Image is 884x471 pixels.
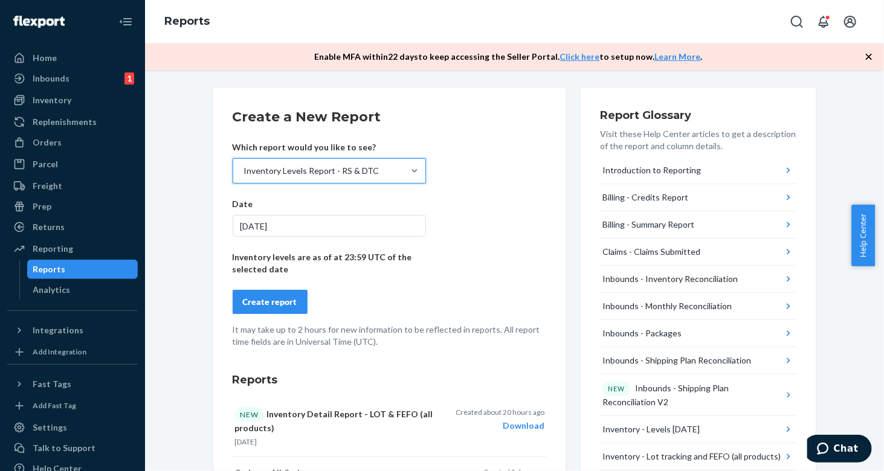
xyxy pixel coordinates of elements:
a: Add Integration [7,345,138,359]
a: Click here [560,51,600,62]
a: Parcel [7,155,138,174]
a: Reporting [7,239,138,258]
div: Reporting [33,243,73,255]
div: Inbounds [33,72,69,85]
p: Enable MFA within 22 days to keep accessing the Seller Portal. to setup now. . [315,51,703,63]
div: Inventory - Lot tracking and FEFO (all products) [602,450,781,463]
div: Inventory [33,94,71,106]
button: Billing - Credits Report [600,184,797,211]
button: Inventory - Lot tracking and FEFO (all products) [600,443,797,470]
a: Inventory [7,91,138,110]
div: Inventory Levels Report - RS & DTC [244,165,379,177]
button: Integrations [7,321,138,340]
div: Prep [33,200,51,213]
p: Created about 20 hours ago [456,407,544,417]
a: Replenishments [7,112,138,132]
div: Inbounds - Shipping Plan Reconciliation V2 [602,382,783,408]
a: Reports [164,14,210,28]
a: Returns [7,217,138,237]
a: Reports [27,260,138,279]
div: Replenishments [33,116,97,128]
button: Open Search Box [785,10,809,34]
time: [DATE] [235,437,257,446]
ol: breadcrumbs [155,4,219,39]
button: Close Navigation [114,10,138,34]
div: Talk to Support [33,442,95,454]
button: Introduction to Reporting [600,157,797,184]
div: Settings [33,421,67,434]
h3: Reports [233,372,547,388]
div: Download [456,420,544,432]
button: Inbounds - Inventory Reconciliation [600,266,797,293]
a: Freight [7,176,138,196]
div: Claims - Claims Submitted [602,246,700,258]
div: Home [33,52,57,64]
div: Reports [33,263,66,275]
p: It may take up to 2 hours for new information to be reflected in reports. All report time fields ... [233,324,547,348]
button: Inbounds - Monthly Reconciliation [600,293,797,320]
a: Inbounds1 [7,69,138,88]
div: Inbounds - Monthly Reconciliation [602,300,732,312]
div: [DATE] [233,215,426,237]
button: NEWInbounds - Shipping Plan Reconciliation V2 [600,374,797,416]
div: Fast Tags [33,378,71,390]
div: Billing - Credits Report [602,191,688,203]
a: Orders [7,133,138,152]
div: Analytics [33,284,71,296]
p: Date [233,198,426,210]
div: Freight [33,180,62,192]
a: Analytics [27,280,138,300]
p: Inventory Detail Report - LOT & FEFO (all products) [235,407,439,434]
button: Inventory - Levels [DATE] [600,416,797,443]
iframe: Opens a widget where you can chat to one of our agents [807,435,872,465]
a: Home [7,48,138,68]
div: Create report [243,296,297,308]
button: Open account menu [838,10,862,34]
p: Inventory levels are as of at 23:59 UTC of the selected date [233,251,426,275]
button: Open notifications [811,10,836,34]
img: Flexport logo [13,16,65,28]
div: Inbounds - Inventory Reconciliation [602,273,738,285]
p: Which report would you like to see? [233,141,426,153]
div: Introduction to Reporting [602,164,701,176]
h2: Create a New Report [233,107,547,127]
button: Talk to Support [7,438,138,458]
button: Help Center [851,205,875,266]
div: Returns [33,221,65,233]
div: NEW [235,407,265,422]
p: Visit these Help Center articles to get a description of the report and column details. [600,128,797,152]
p: NEW [608,384,625,394]
button: Claims - Claims Submitted [600,239,797,266]
div: Add Fast Tag [33,400,76,411]
a: Add Fast Tag [7,399,138,413]
div: Billing - Summary Report [602,219,694,231]
a: Learn More [655,51,701,62]
div: Add Integration [33,347,86,357]
button: Inbounds - Packages [600,320,797,347]
button: Inbounds - Shipping Plan Reconciliation [600,347,797,374]
div: Inbounds - Shipping Plan Reconciliation [602,354,751,367]
div: Inventory - Levels [DATE] [602,423,700,435]
div: Orders [33,136,62,149]
div: 1 [124,72,134,85]
div: Parcel [33,158,58,170]
button: NEWInventory Detail Report - LOT & FEFO (all products)[DATE]Created about 20 hours agoDownload [233,397,547,457]
div: Integrations [33,324,83,336]
button: Billing - Summary Report [600,211,797,239]
h3: Report Glossary [600,107,797,123]
button: Fast Tags [7,374,138,394]
a: Settings [7,418,138,437]
a: Prep [7,197,138,216]
button: Create report [233,290,308,314]
div: Inbounds - Packages [602,327,682,339]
